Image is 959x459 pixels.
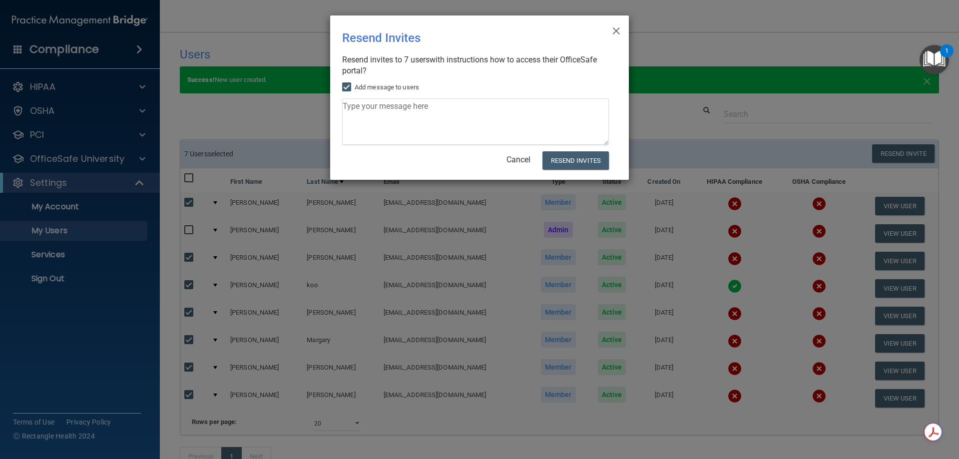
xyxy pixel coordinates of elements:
[945,51,949,64] div: 1
[342,81,419,93] label: Add message to users
[342,54,609,76] div: Resend invites to 7 user with instructions how to access their OfficeSafe portal?
[786,388,947,428] iframe: Drift Widget Chat Controller
[342,23,576,52] div: Resend Invites
[342,83,354,91] input: Add message to users
[542,151,609,170] button: Resend Invites
[612,19,621,39] span: ×
[920,45,949,74] button: Open Resource Center, 1 new notification
[506,155,530,164] a: Cancel
[426,55,430,64] span: s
